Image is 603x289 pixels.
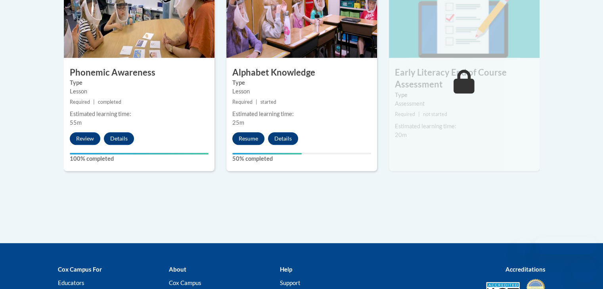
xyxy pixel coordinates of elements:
b: Cox Campus For [58,266,102,273]
span: 55m [70,119,82,126]
button: Review [70,132,100,145]
div: Assessment [395,99,534,108]
iframe: Message from company [535,237,597,254]
label: Type [70,78,209,87]
div: Estimated learning time: [232,110,371,118]
span: 25m [232,119,244,126]
span: started [260,99,276,105]
b: Accreditations [505,266,546,273]
span: 20m [395,131,407,138]
b: Help [279,266,292,273]
span: Required [232,99,253,105]
b: About [168,266,186,273]
iframe: Button to launch messaging window [571,257,597,283]
label: 50% completed [232,154,371,163]
div: Your progress [232,153,302,154]
span: | [93,99,95,105]
button: Details [268,132,298,145]
span: Required [395,111,415,117]
span: | [256,99,257,105]
h3: Alphabet Knowledge [226,67,377,79]
div: Lesson [70,87,209,96]
span: Required [70,99,90,105]
div: Estimated learning time: [70,110,209,118]
label: Type [395,91,534,99]
span: completed [98,99,121,105]
a: Cox Campus [168,279,201,286]
div: Estimated learning time: [395,122,534,131]
div: Your progress [70,153,209,154]
button: Resume [232,132,264,145]
span: | [418,111,420,117]
button: Details [104,132,134,145]
label: Type [232,78,371,87]
h3: Phonemic Awareness [64,67,214,79]
iframe: Close message [516,238,532,254]
h3: Early Literacy End of Course Assessment [389,67,540,91]
div: Lesson [232,87,371,96]
a: Support [279,279,300,286]
span: not started [423,111,447,117]
label: 100% completed [70,154,209,163]
a: Educators [58,279,84,286]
